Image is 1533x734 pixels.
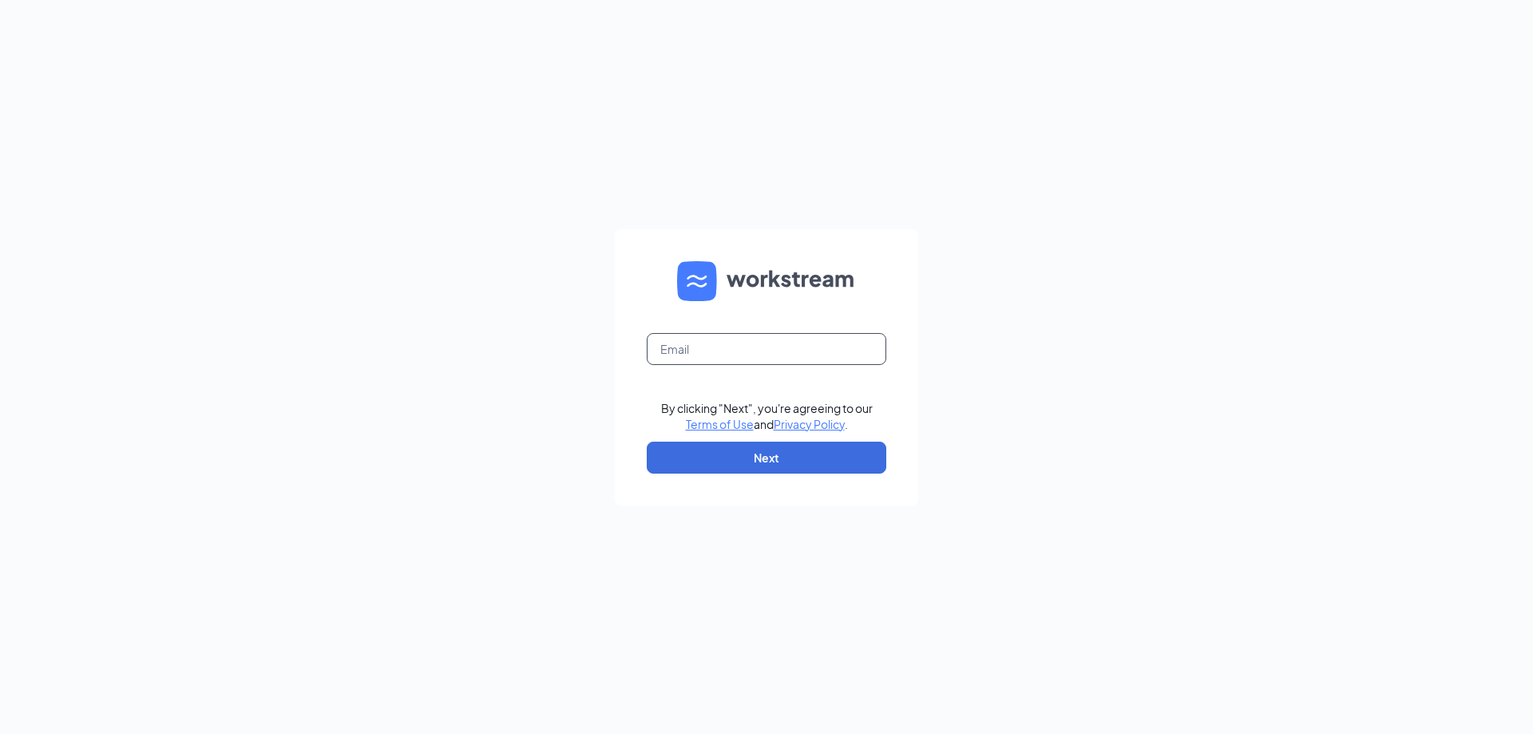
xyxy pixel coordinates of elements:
div: By clicking "Next", you're agreeing to our and . [661,400,873,432]
a: Terms of Use [686,417,754,431]
a: Privacy Policy [774,417,845,431]
img: WS logo and Workstream text [677,261,856,301]
input: Email [647,333,886,365]
button: Next [647,442,886,474]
